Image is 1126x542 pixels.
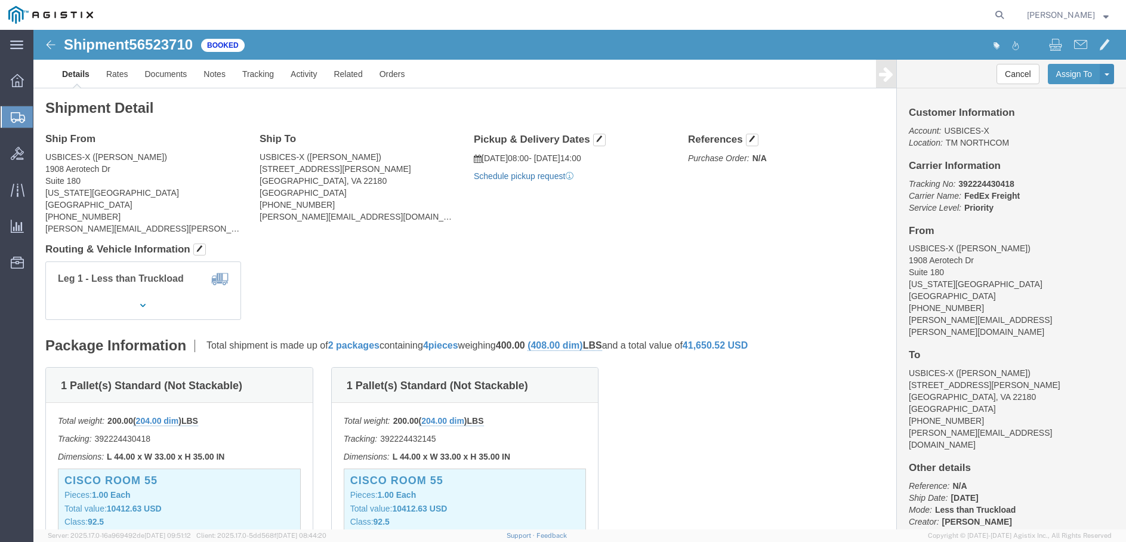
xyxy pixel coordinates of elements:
[196,532,326,539] span: Client: 2025.17.0-5dd568f
[1026,8,1109,22] button: [PERSON_NAME]
[8,6,93,24] img: logo
[1027,8,1095,21] span: Nicholas Pace
[48,532,191,539] span: Server: 2025.17.0-16a969492de
[507,532,536,539] a: Support
[144,532,191,539] span: [DATE] 09:51:12
[276,532,326,539] span: [DATE] 08:44:20
[33,30,1126,529] iframe: FS Legacy Container
[928,531,1112,541] span: Copyright © [DATE]-[DATE] Agistix Inc., All Rights Reserved
[536,532,567,539] a: Feedback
